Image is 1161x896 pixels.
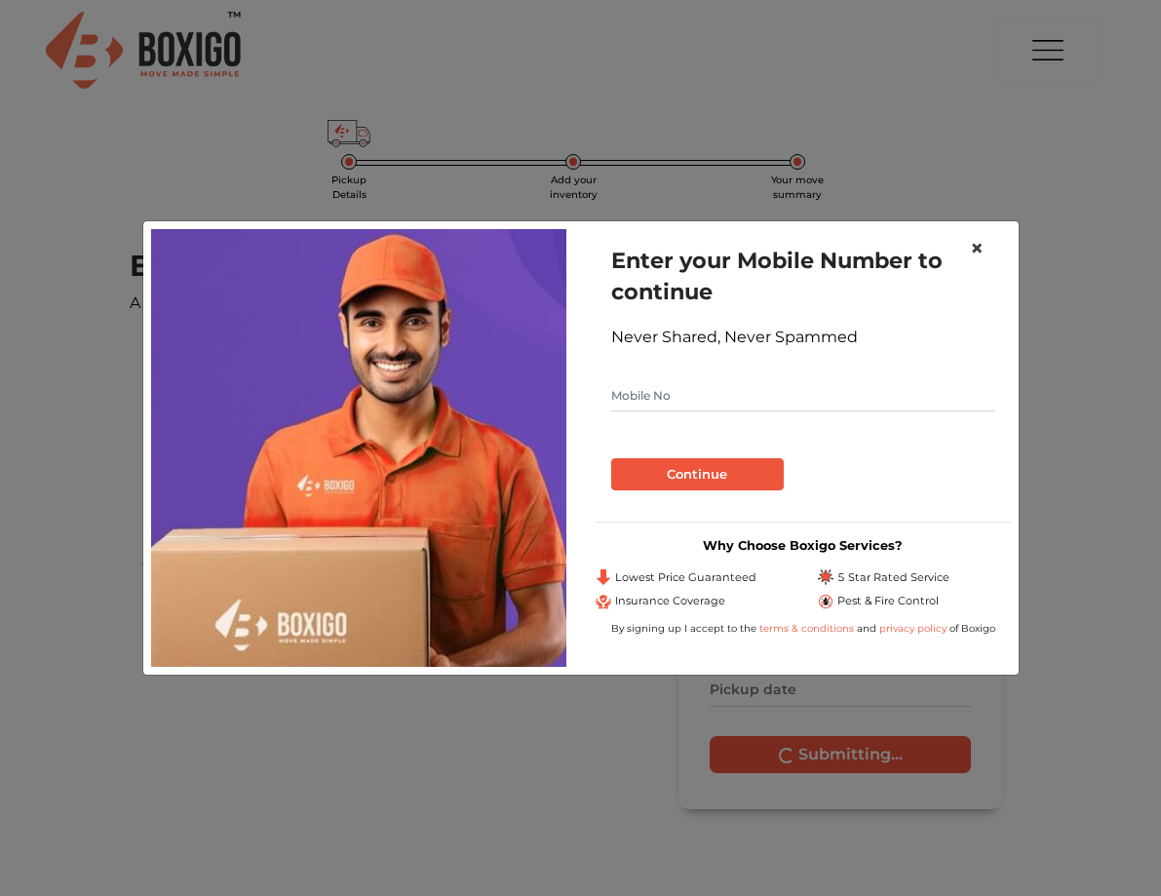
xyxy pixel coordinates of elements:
[615,593,725,609] span: Insurance Coverage
[876,622,949,635] a: privacy policy
[611,245,995,307] h1: Enter your Mobile Number to continue
[759,622,857,635] a: terms & conditions
[611,326,995,349] div: Never Shared, Never Spammed
[837,569,949,586] span: 5 Star Rated Service
[596,621,1011,636] div: By signing up I accept to the and of Boxigo
[615,569,756,586] span: Lowest Price Guaranteed
[954,221,999,276] button: Close
[151,229,566,666] img: storage-img
[837,593,939,609] span: Pest & Fire Control
[611,458,784,491] button: Continue
[611,380,995,411] input: Mobile No
[970,234,984,262] span: ×
[596,538,1011,553] h3: Why Choose Boxigo Services?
